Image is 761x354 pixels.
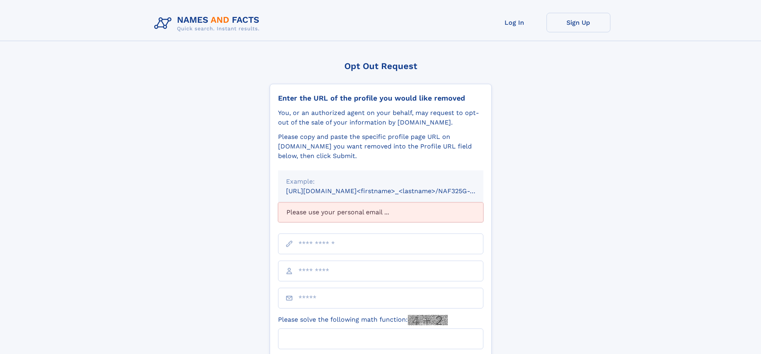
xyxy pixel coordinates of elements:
label: Please solve the following math function: [278,315,448,325]
div: You, or an authorized agent on your behalf, may request to opt-out of the sale of your informatio... [278,108,483,127]
img: Logo Names and Facts [151,13,266,34]
div: Opt Out Request [270,61,492,71]
a: Sign Up [546,13,610,32]
a: Log In [483,13,546,32]
div: Example: [286,177,475,186]
div: Please copy and paste the specific profile page URL on [DOMAIN_NAME] you want removed into the Pr... [278,132,483,161]
div: Enter the URL of the profile you would like removed [278,94,483,103]
small: [URL][DOMAIN_NAME]<firstname>_<lastname>/NAF325G-xxxxxxxx [286,187,499,195]
div: Please use your personal email ... [278,202,483,222]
